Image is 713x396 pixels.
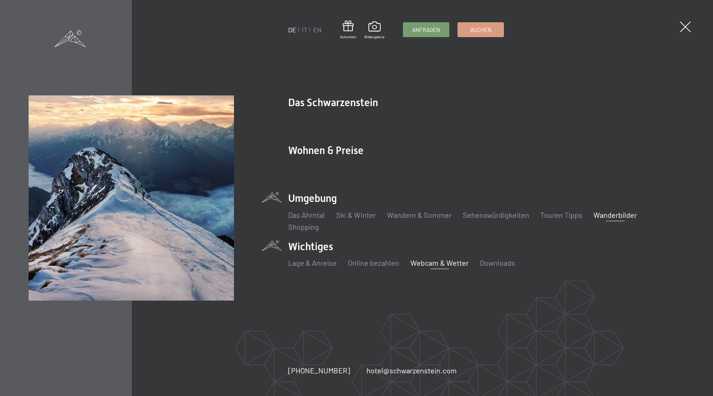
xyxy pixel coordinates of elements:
[367,365,457,376] a: hotel@schwarzenstein.com
[364,34,384,39] span: Bildergalerie
[340,20,356,39] a: Gutschein
[288,210,325,219] a: Das Ahrntal
[403,23,449,37] a: Anfragen
[288,366,350,375] span: [PHONE_NUMBER]
[340,34,356,39] span: Gutschein
[288,26,296,34] a: DE
[458,23,504,37] a: Buchen
[364,22,384,39] a: Bildergalerie
[336,210,376,219] a: Ski & Winter
[29,95,234,301] img: Wetter und Webcam: Ahrntal in Südtirol
[480,258,515,267] a: Downloads
[313,26,322,34] a: EN
[288,222,319,231] a: Shopping
[470,26,491,34] span: Buchen
[302,26,307,34] a: IT
[593,210,637,219] a: Wanderbilder
[348,258,399,267] a: Online bezahlen
[463,210,529,219] a: Sehenswürdigkeiten
[288,258,337,267] a: Lage & Anreise
[387,210,452,219] a: Wandern & Sommer
[410,258,469,267] a: Webcam & Wetter
[540,210,582,219] a: Touren Tipps
[412,26,440,34] span: Anfragen
[288,365,350,376] a: [PHONE_NUMBER]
